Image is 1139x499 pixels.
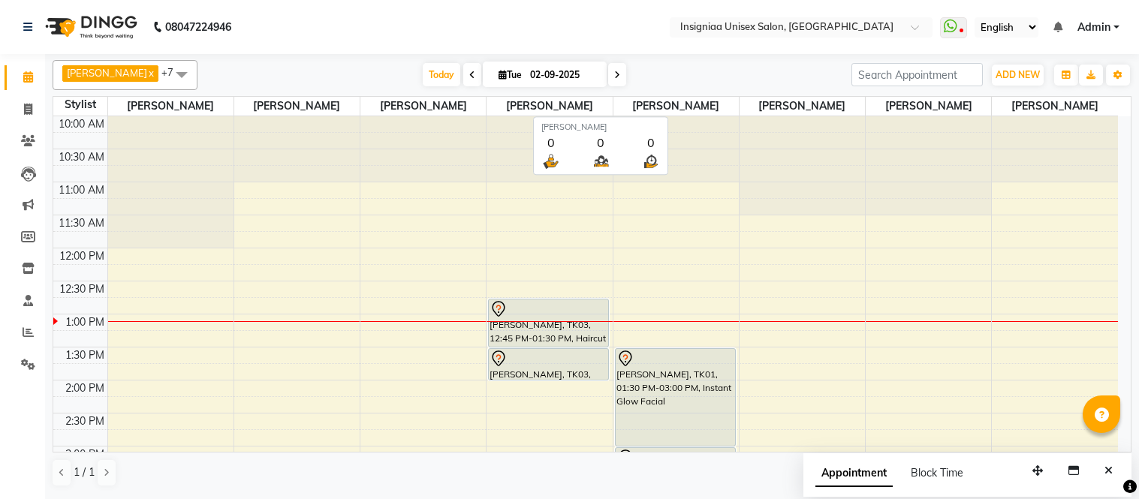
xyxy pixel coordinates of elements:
span: Block Time [911,466,963,479]
div: [PERSON_NAME], TK01, 03:00 PM-03:15 PM, Rica Wax Full Arms [616,448,735,463]
img: serve.png [541,152,560,170]
span: [PERSON_NAME] [613,97,739,116]
div: [PERSON_NAME], TK01, 01:30 PM-03:00 PM, Instant Glow Facial [616,349,735,446]
a: x [147,67,154,79]
span: +7 [161,66,185,78]
input: Search Appointment [851,63,983,86]
span: ADD NEW [996,69,1040,80]
div: 11:30 AM [56,215,107,231]
div: 1:00 PM [62,314,107,330]
span: [PERSON_NAME] [108,97,234,116]
div: 3:00 PM [62,446,107,462]
div: 12:30 PM [56,281,107,297]
span: Appointment [815,460,893,487]
span: 1 / 1 [74,464,95,480]
span: [PERSON_NAME] [740,97,865,116]
div: 0 [592,134,610,152]
span: [PERSON_NAME] [360,97,486,116]
span: [PERSON_NAME] [67,67,147,79]
div: 10:30 AM [56,149,107,165]
div: 0 [641,134,660,152]
img: queue.png [592,152,610,170]
div: 2:30 PM [62,413,107,429]
button: ADD NEW [992,65,1044,86]
div: [PERSON_NAME] [541,121,660,134]
div: 1:30 PM [62,347,107,363]
span: Admin [1077,20,1110,35]
img: wait_time.png [641,152,660,170]
iframe: chat widget [1076,439,1124,484]
span: [PERSON_NAME] [992,97,1118,116]
div: 10:00 AM [56,116,107,132]
div: [PERSON_NAME], TK03, 01:30 PM-02:00 PM, Hair wash Men [489,349,608,380]
div: 12:00 PM [56,248,107,264]
img: logo [38,6,141,48]
input: 2025-09-02 [526,64,601,86]
span: Tue [495,69,526,80]
div: 0 [541,134,560,152]
span: [PERSON_NAME] [487,97,612,116]
div: [PERSON_NAME], TK03, 12:45 PM-01:30 PM, Haircut [DEMOGRAPHIC_DATA] [489,299,608,347]
div: 11:00 AM [56,182,107,198]
div: Stylist [53,97,107,113]
div: 2:00 PM [62,380,107,396]
b: 08047224946 [165,6,231,48]
span: Today [423,63,460,86]
span: [PERSON_NAME] [234,97,360,116]
span: [PERSON_NAME] [866,97,991,116]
